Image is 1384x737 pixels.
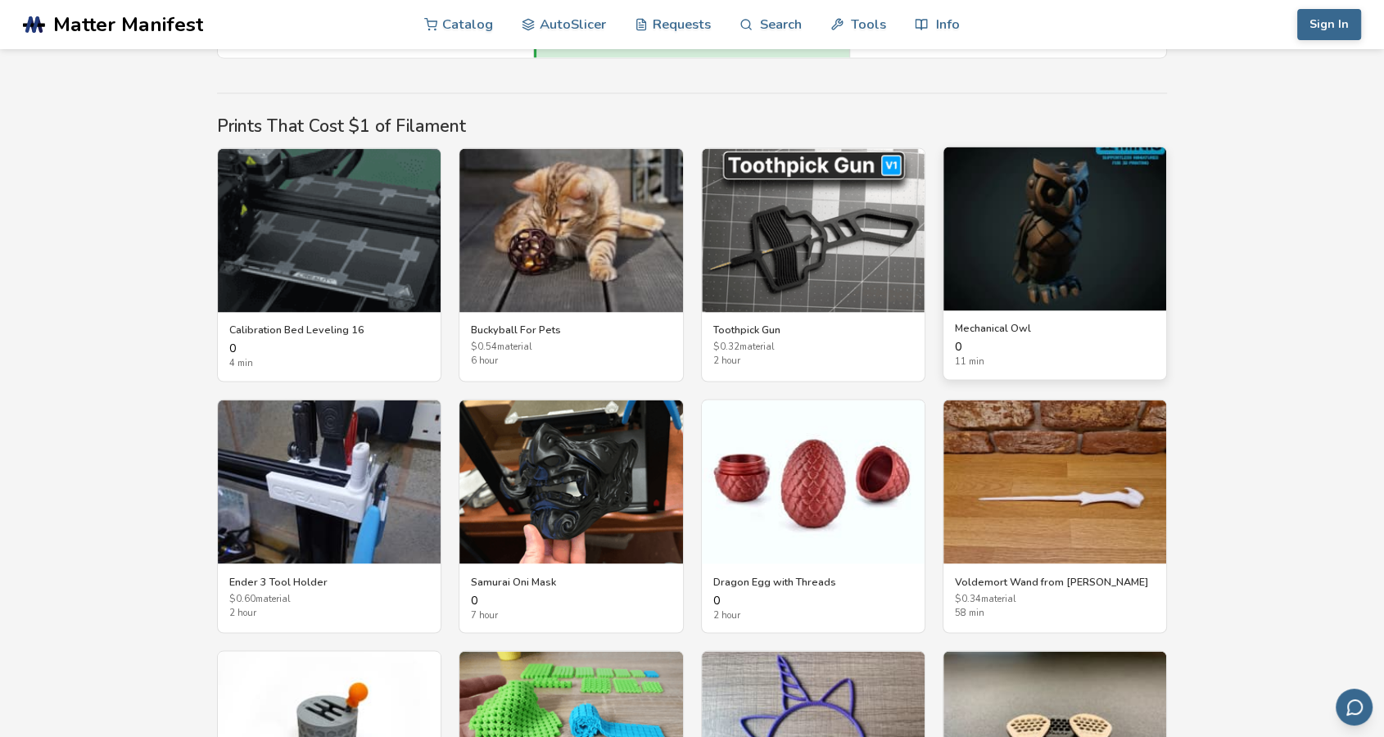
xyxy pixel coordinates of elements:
[459,400,682,563] img: Samurai Oni Mask
[943,147,1166,310] img: Mechanical Owl
[943,400,1166,563] img: Voldemort Wand from Harry Potter
[955,322,1155,335] h3: Mechanical Owl
[229,323,429,337] h3: Calibration Bed Leveling 16
[53,13,203,36] span: Matter Manifest
[471,323,671,337] h3: Buckyball For Pets
[713,342,913,353] span: $ 0.32 material
[229,608,429,618] span: 2 hour
[471,342,671,353] span: $ 0.54 material
[713,356,913,367] span: 2 hour
[229,359,429,369] span: 4 min
[229,342,429,368] div: 0
[229,594,429,604] span: $ 0.60 material
[471,610,671,621] span: 7 hour
[955,594,1155,604] span: $ 0.34 material
[701,399,925,633] a: Dragon Egg with ThreadsDragon Egg with Threads02 hour
[217,399,441,633] a: Ender 3 Tool HolderEnder 3 Tool Holder$0.60material2 hour
[229,575,429,588] h3: Ender 3 Tool Holder
[955,357,1155,368] span: 11 min
[943,146,1167,380] a: Mechanical OwlMechanical Owl011 min
[955,575,1155,588] h3: Voldemort Wand from [PERSON_NAME]
[1336,689,1373,726] button: Send feedback via email
[218,148,441,312] img: Calibration Bed Leveling 16
[471,356,671,367] span: 6 hour
[955,341,1155,367] div: 0
[217,147,441,382] a: Calibration Bed Leveling 16Calibration Bed Leveling 1604 min
[459,148,682,312] img: Buckyball For Pets
[702,400,925,563] img: Dragon Egg with Threads
[217,116,1167,136] h2: Prints That Cost $1 of Filament
[1297,9,1361,40] button: Sign In
[713,610,913,621] span: 2 hour
[713,575,913,588] h3: Dragon Egg with Threads
[713,594,913,620] div: 0
[713,323,913,337] h3: Toothpick Gun
[471,594,671,620] div: 0
[459,147,683,382] a: Buckyball For PetsBuckyball For Pets$0.54material6 hour
[218,400,441,563] img: Ender 3 Tool Holder
[471,575,671,588] h3: Samurai Oni Mask
[701,147,925,382] a: Toothpick GunToothpick Gun$0.32material2 hour
[955,608,1155,618] span: 58 min
[702,148,925,312] img: Toothpick Gun
[943,399,1167,633] a: Voldemort Wand from Harry PotterVoldemort Wand from [PERSON_NAME]$0.34material58 min
[459,399,683,633] a: Samurai Oni MaskSamurai Oni Mask07 hour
